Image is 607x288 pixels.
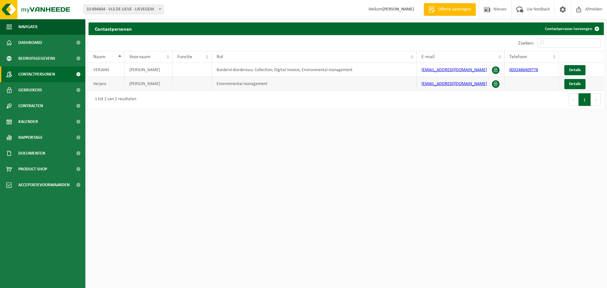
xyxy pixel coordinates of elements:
span: Contracten [18,98,43,114]
span: Functie [177,54,192,59]
span: Details [569,82,581,86]
span: Kalender [18,114,38,130]
td: Verjans [89,77,125,91]
a: [EMAIL_ADDRESS][DOMAIN_NAME] [421,82,487,86]
a: Offerte aanvragen [424,3,476,16]
a: [EMAIL_ADDRESS][DOMAIN_NAME] [421,68,487,72]
span: Contactpersonen [18,66,55,82]
button: Previous [568,93,579,106]
td: [PERSON_NAME] [125,77,173,91]
span: Naam [93,54,106,59]
a: Details [564,65,586,75]
button: Next [591,93,601,106]
td: [PERSON_NAME] [125,63,173,77]
div: 1 tot 2 van 2 resultaten [92,94,136,105]
a: 0032486409778 [509,68,538,72]
td: Environmental management [212,77,417,91]
span: Acceptatievoorwaarden [18,177,70,193]
a: Contactpersoon toevoegen [540,22,603,35]
span: Navigatie [18,19,38,35]
span: Rapportage [18,130,43,145]
span: Voornaam [129,54,150,59]
strong: [PERSON_NAME] [383,7,414,12]
span: 10-894404 - VLS DE LIEVE - LIEVEGEM [84,5,163,14]
span: Offerte aanvragen [437,6,473,13]
h2: Contactpersonen [89,22,138,35]
td: Borderel-Bordereau; Collection; Digital Invoice; Environmental management [212,63,417,77]
span: E-mail [421,54,435,59]
span: 10-894404 - VLS DE LIEVE - LIEVEGEM [83,5,163,14]
label: Zoeken: [518,41,534,46]
span: Details [569,68,581,72]
button: 1 [579,93,591,106]
a: Details [564,79,586,89]
span: Rol [217,54,223,59]
span: Bedrijfsgegevens [18,51,55,66]
span: Telefoon [509,54,527,59]
span: Documenten [18,145,45,161]
span: Product Shop [18,161,47,177]
span: Gebruikers [18,82,42,98]
td: VERJANS [89,63,125,77]
span: Dashboard [18,35,42,51]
